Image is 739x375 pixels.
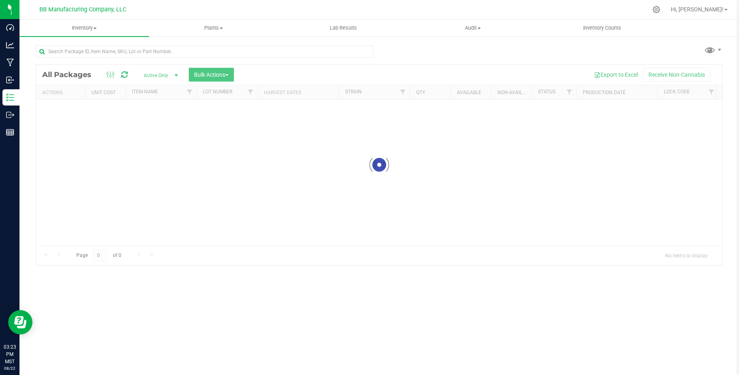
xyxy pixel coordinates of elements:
p: 03:23 PM MST [4,343,16,365]
inline-svg: Outbound [6,111,14,119]
a: Audit [408,19,538,37]
inline-svg: Manufacturing [6,58,14,67]
span: BB Manufacturing Company, LLC [39,6,126,13]
a: Inventory [19,19,149,37]
a: Lab Results [279,19,408,37]
inline-svg: Inventory [6,93,14,101]
p: 08/22 [4,365,16,371]
span: Audit [408,24,537,32]
span: Plants [149,24,278,32]
span: Inventory Counts [572,24,632,32]
a: Plants [149,19,279,37]
span: Lab Results [319,24,368,32]
iframe: Resource center [8,310,32,334]
inline-svg: Inbound [6,76,14,84]
a: Inventory Counts [538,19,667,37]
span: Inventory [19,24,149,32]
inline-svg: Dashboard [6,24,14,32]
inline-svg: Analytics [6,41,14,49]
input: Search Package ID, Item Name, SKU, Lot or Part Number... [36,45,373,58]
span: Hi, [PERSON_NAME]! [671,6,724,13]
inline-svg: Reports [6,128,14,136]
div: Manage settings [651,6,661,13]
